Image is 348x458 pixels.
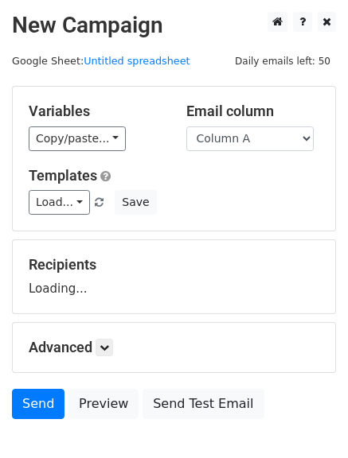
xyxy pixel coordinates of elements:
[68,389,139,419] a: Preview
[29,190,90,215] a: Load...
[29,339,319,356] h5: Advanced
[186,103,320,120] h5: Email column
[12,12,336,39] h2: New Campaign
[84,55,190,67] a: Untitled spreadsheet
[29,256,319,297] div: Loading...
[29,126,126,151] a: Copy/paste...
[29,167,97,184] a: Templates
[229,55,336,67] a: Daily emails left: 50
[143,389,264,419] a: Send Test Email
[229,52,336,70] span: Daily emails left: 50
[12,389,65,419] a: Send
[115,190,156,215] button: Save
[29,256,319,274] h5: Recipients
[29,103,162,120] h5: Variables
[12,55,190,67] small: Google Sheet:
